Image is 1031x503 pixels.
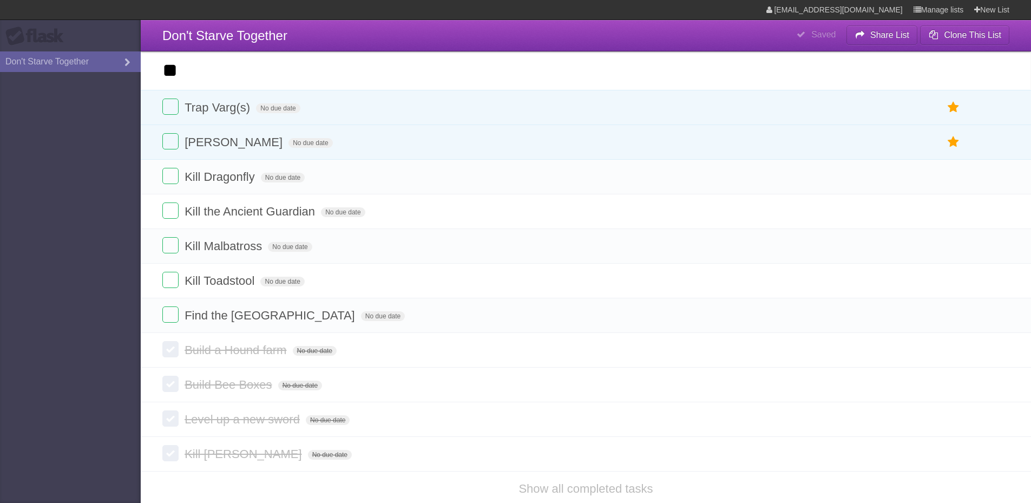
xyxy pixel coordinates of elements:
[162,202,179,219] label: Done
[185,135,285,149] span: [PERSON_NAME]
[185,239,265,253] span: Kill Malbatross
[162,341,179,357] label: Done
[268,242,312,252] span: No due date
[944,30,1001,40] b: Clone This List
[256,103,300,113] span: No due date
[162,376,179,392] label: Done
[518,482,653,495] a: Show all completed tasks
[811,30,836,39] b: Saved
[260,277,304,286] span: No due date
[162,306,179,323] label: Done
[288,138,332,148] span: No due date
[943,99,964,116] label: Star task
[870,30,909,40] b: Share List
[278,381,322,390] span: No due date
[361,311,405,321] span: No due date
[162,168,179,184] label: Done
[308,450,352,460] span: No due date
[943,133,964,151] label: Star task
[185,205,318,218] span: Kill the Ancient Guardian
[162,445,179,461] label: Done
[185,378,274,391] span: Build Bee Boxes
[261,173,305,182] span: No due date
[185,101,253,114] span: Trap Varg(s)
[162,133,179,149] label: Done
[162,237,179,253] label: Done
[321,207,365,217] span: No due date
[846,25,918,45] button: Share List
[920,25,1009,45] button: Clone This List
[185,309,358,322] span: Find the [GEOGRAPHIC_DATA]
[162,410,179,427] label: Done
[162,272,179,288] label: Done
[185,274,257,288] span: Kill Toadstool
[185,343,289,357] span: Build a Hound farm
[185,170,258,184] span: Kill Dragonfly
[185,447,304,461] span: Kill [PERSON_NAME]
[5,27,70,46] div: Flask
[185,413,303,426] span: Level up a new sword
[162,28,287,43] span: Don't Starve Together
[293,346,337,356] span: No due date
[306,415,350,425] span: No due date
[162,99,179,115] label: Done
